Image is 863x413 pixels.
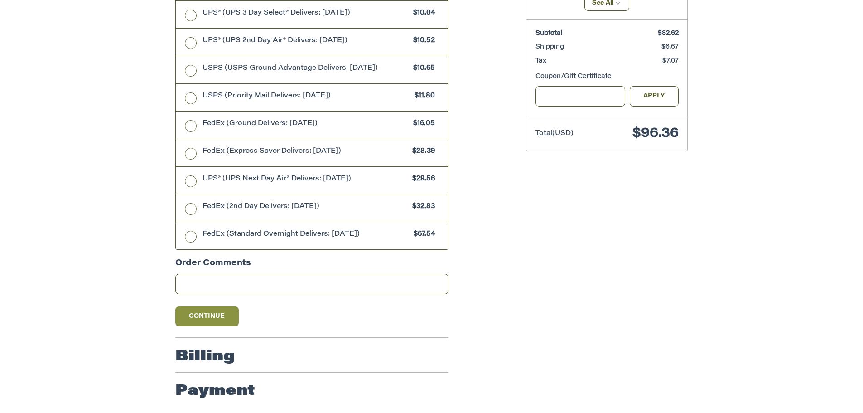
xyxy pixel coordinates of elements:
[202,8,409,19] span: UPS® (UPS 3 Day Select® Delivers: [DATE])
[409,229,435,240] span: $67.54
[408,174,435,185] span: $29.56
[408,146,435,157] span: $28.39
[202,63,409,74] span: USPS (USPS Ground Advantage Delivers: [DATE])
[535,72,679,82] div: Coupon/Gift Certificate
[408,202,435,212] span: $32.83
[175,348,235,366] h2: Billing
[535,30,563,37] span: Subtotal
[535,58,546,64] span: Tax
[662,58,679,64] span: $7.07
[202,36,409,46] span: UPS® (UPS 2nd Day Air® Delivers: [DATE])
[175,306,239,326] button: Continue
[202,202,408,212] span: FedEx (2nd Day Delivers: [DATE])
[658,30,679,37] span: $82.62
[202,174,408,185] span: UPS® (UPS Next Day Air® Delivers: [DATE])
[202,119,409,129] span: FedEx (Ground Delivers: [DATE])
[409,8,435,19] span: $10.04
[535,86,626,107] input: Gift Certificate or Coupon Code
[630,86,679,107] button: Apply
[661,44,679,50] span: $6.67
[202,146,408,157] span: FedEx (Express Saver Delivers: [DATE])
[175,382,255,400] h2: Payment
[409,119,435,129] span: $16.05
[535,130,574,137] span: Total (USD)
[409,36,435,46] span: $10.52
[202,91,410,102] span: USPS (Priority Mail Delivers: [DATE])
[202,229,410,240] span: FedEx (Standard Overnight Delivers: [DATE])
[409,63,435,74] span: $10.65
[535,44,564,50] span: Shipping
[175,258,251,274] legend: Order Comments
[632,127,679,141] span: $96.36
[410,91,435,102] span: $11.80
